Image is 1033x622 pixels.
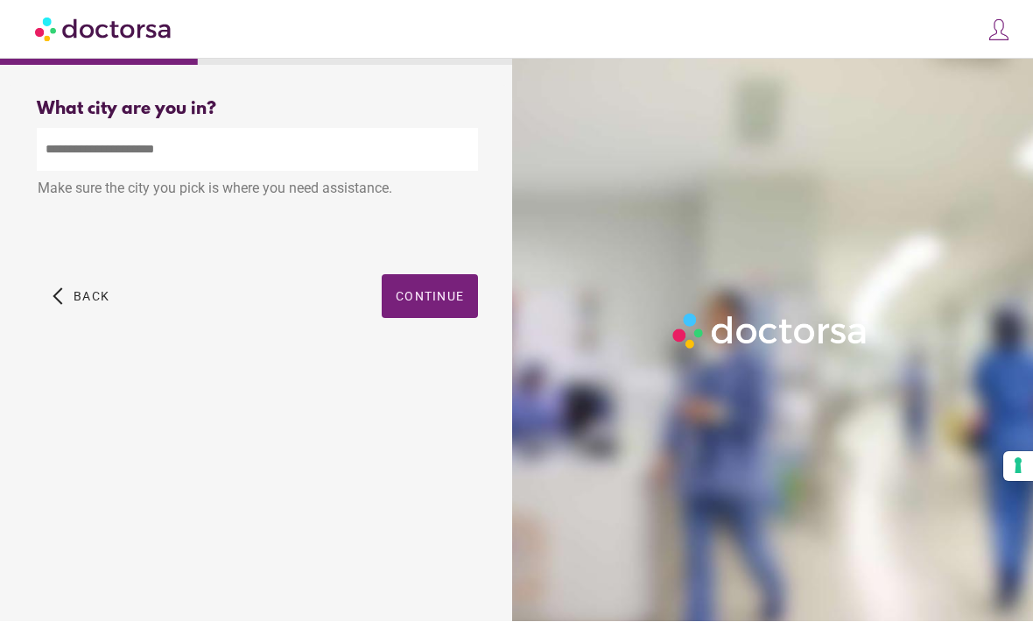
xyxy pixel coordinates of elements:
div: Make sure the city you pick is where you need assistance. [37,172,478,210]
button: Your consent preferences for tracking technologies [1003,452,1033,482]
button: Continue [382,275,478,319]
button: arrow_back_ios Back [46,275,116,319]
span: Back [74,290,109,304]
img: Logo-Doctorsa-trans-White-partial-flat.png [667,308,874,355]
div: What city are you in? [37,100,478,120]
img: icons8-customer-100.png [987,18,1011,43]
img: Doctorsa.com [35,10,173,49]
span: Continue [396,290,464,304]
